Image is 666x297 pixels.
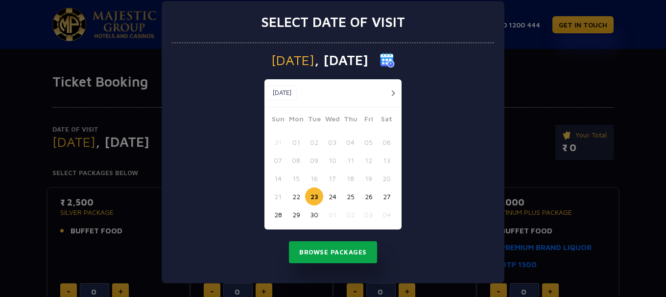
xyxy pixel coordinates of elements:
[271,53,314,67] span: [DATE]
[323,169,341,187] button: 17
[269,151,287,169] button: 07
[287,151,305,169] button: 08
[341,187,359,206] button: 25
[323,151,341,169] button: 10
[267,86,297,100] button: [DATE]
[305,133,323,151] button: 02
[323,133,341,151] button: 03
[359,169,378,187] button: 19
[287,169,305,187] button: 15
[341,169,359,187] button: 18
[314,53,368,67] span: , [DATE]
[289,241,377,264] button: Browse Packages
[341,151,359,169] button: 11
[287,187,305,206] button: 22
[287,114,305,127] span: Mon
[305,151,323,169] button: 09
[359,151,378,169] button: 12
[269,169,287,187] button: 14
[378,187,396,206] button: 27
[378,169,396,187] button: 20
[269,114,287,127] span: Sun
[305,187,323,206] button: 23
[269,133,287,151] button: 31
[380,53,395,68] img: calender icon
[261,14,405,30] h3: Select date of visit
[359,206,378,224] button: 03
[305,114,323,127] span: Tue
[305,169,323,187] button: 16
[378,133,396,151] button: 06
[323,206,341,224] button: 01
[378,151,396,169] button: 13
[359,114,378,127] span: Fri
[269,206,287,224] button: 28
[378,206,396,224] button: 04
[341,114,359,127] span: Thu
[341,133,359,151] button: 04
[305,206,323,224] button: 30
[323,114,341,127] span: Wed
[269,187,287,206] button: 21
[378,114,396,127] span: Sat
[323,187,341,206] button: 24
[359,133,378,151] button: 05
[359,187,378,206] button: 26
[287,133,305,151] button: 01
[341,206,359,224] button: 02
[287,206,305,224] button: 29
